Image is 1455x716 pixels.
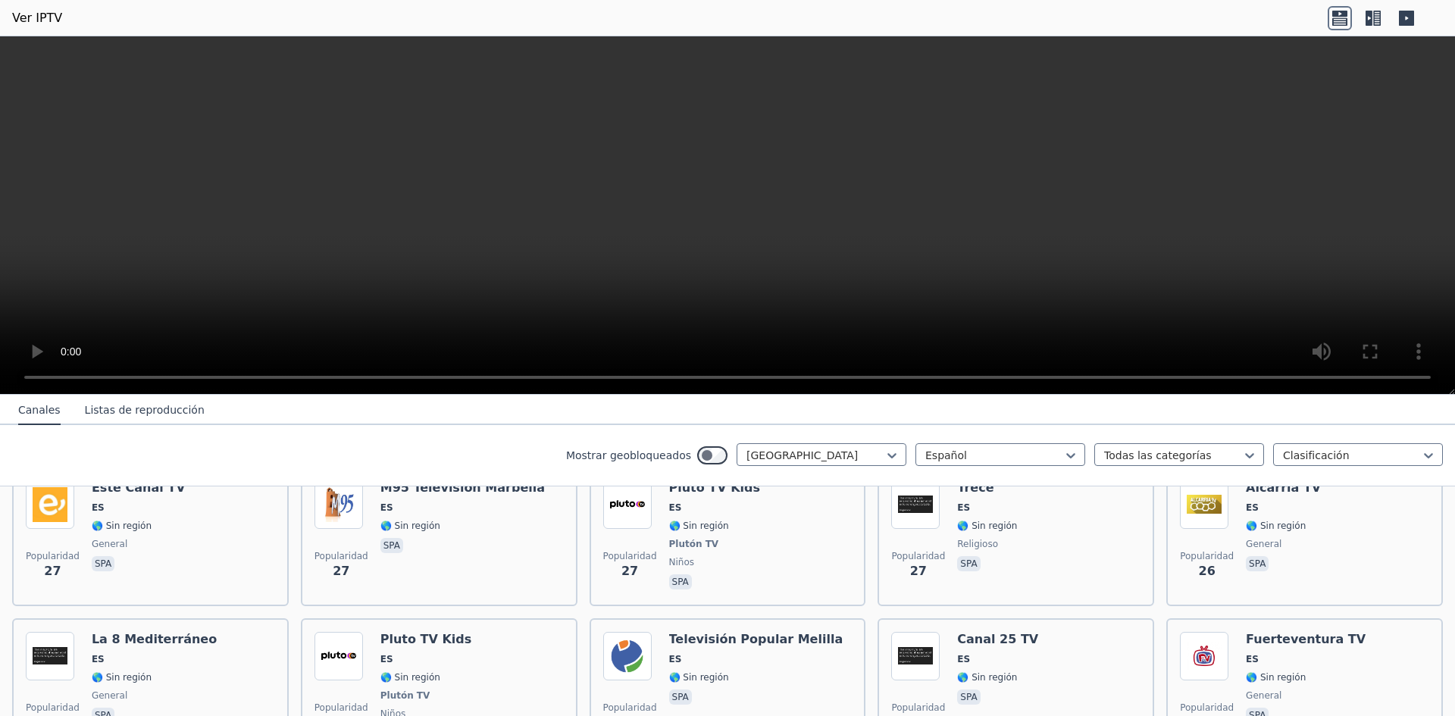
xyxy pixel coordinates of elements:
[957,480,993,495] font: Trece
[314,551,368,561] font: Popularidad
[669,632,843,646] font: Televisión Popular Melilla
[669,480,761,495] font: Pluto TV Kids
[957,672,1017,683] font: 🌎 Sin región
[18,396,61,425] button: Canales
[380,632,472,646] font: Pluto TV Kids
[669,672,729,683] font: 🌎 Sin región
[1246,690,1281,701] font: general
[957,539,998,549] font: religioso
[26,702,80,713] font: Popularidad
[621,564,638,578] font: 27
[380,690,430,701] font: Plutón TV
[92,632,217,646] font: La 8 Mediterráneo
[669,557,695,567] font: niños
[383,540,400,551] font: spa
[910,564,927,578] font: 27
[26,551,80,561] font: Popularidad
[1199,564,1216,578] font: 26
[957,502,970,513] font: ES
[960,692,977,702] font: spa
[85,404,205,416] font: Listas de reproducción
[12,11,62,25] font: Ver IPTV
[1180,632,1228,680] img: Fuerteventura TV
[669,521,729,531] font: 🌎 Sin región
[380,672,440,683] font: 🌎 Sin región
[891,551,945,561] font: Popularidad
[26,632,74,680] img: La 8 Mediterraneo
[92,672,152,683] font: 🌎 Sin región
[92,654,105,664] font: ES
[669,539,719,549] font: Plutón TV
[672,577,689,587] font: spa
[92,521,152,531] font: 🌎 Sin región
[314,480,363,529] img: M95 Television Marbella
[380,480,545,495] font: M95 Televisión Marbella
[891,702,945,713] font: Popularidad
[380,502,393,513] font: ES
[603,551,657,561] font: Popularidad
[1180,480,1228,529] img: Alcarria TV
[669,654,682,664] font: ES
[1180,551,1234,561] font: Popularidad
[960,558,977,569] font: spa
[891,480,940,529] img: Trece
[957,521,1017,531] font: 🌎 Sin región
[26,480,74,529] img: Este Canal TV
[92,539,127,549] font: general
[92,480,186,495] font: Este Canal TV
[92,690,127,701] font: general
[1246,502,1259,513] font: ES
[672,692,689,702] font: spa
[1249,558,1266,569] font: spa
[669,502,682,513] font: ES
[1246,480,1321,495] font: Alcarria TV
[92,502,105,513] font: ES
[333,564,349,578] font: 27
[380,521,440,531] font: 🌎 Sin región
[957,654,970,664] font: ES
[1246,654,1259,664] font: ES
[12,9,62,27] a: Ver IPTV
[891,632,940,680] img: Canal 25 TV
[85,396,205,425] button: Listas de reproducción
[18,404,61,416] font: Canales
[957,632,1038,646] font: Canal 25 TV
[1246,672,1306,683] font: 🌎 Sin región
[1246,521,1306,531] font: 🌎 Sin región
[603,632,652,680] img: Popular TV Melilla
[314,632,363,680] img: Pluto TV Kids
[1180,702,1234,713] font: Popularidad
[1246,632,1366,646] font: Fuerteventura TV
[314,702,368,713] font: Popularidad
[603,702,657,713] font: Popularidad
[603,480,652,529] img: Pluto TV Kids
[95,558,111,569] font: spa
[1246,539,1281,549] font: general
[380,654,393,664] font: ES
[566,449,691,461] font: Mostrar geobloqueados
[44,564,61,578] font: 27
